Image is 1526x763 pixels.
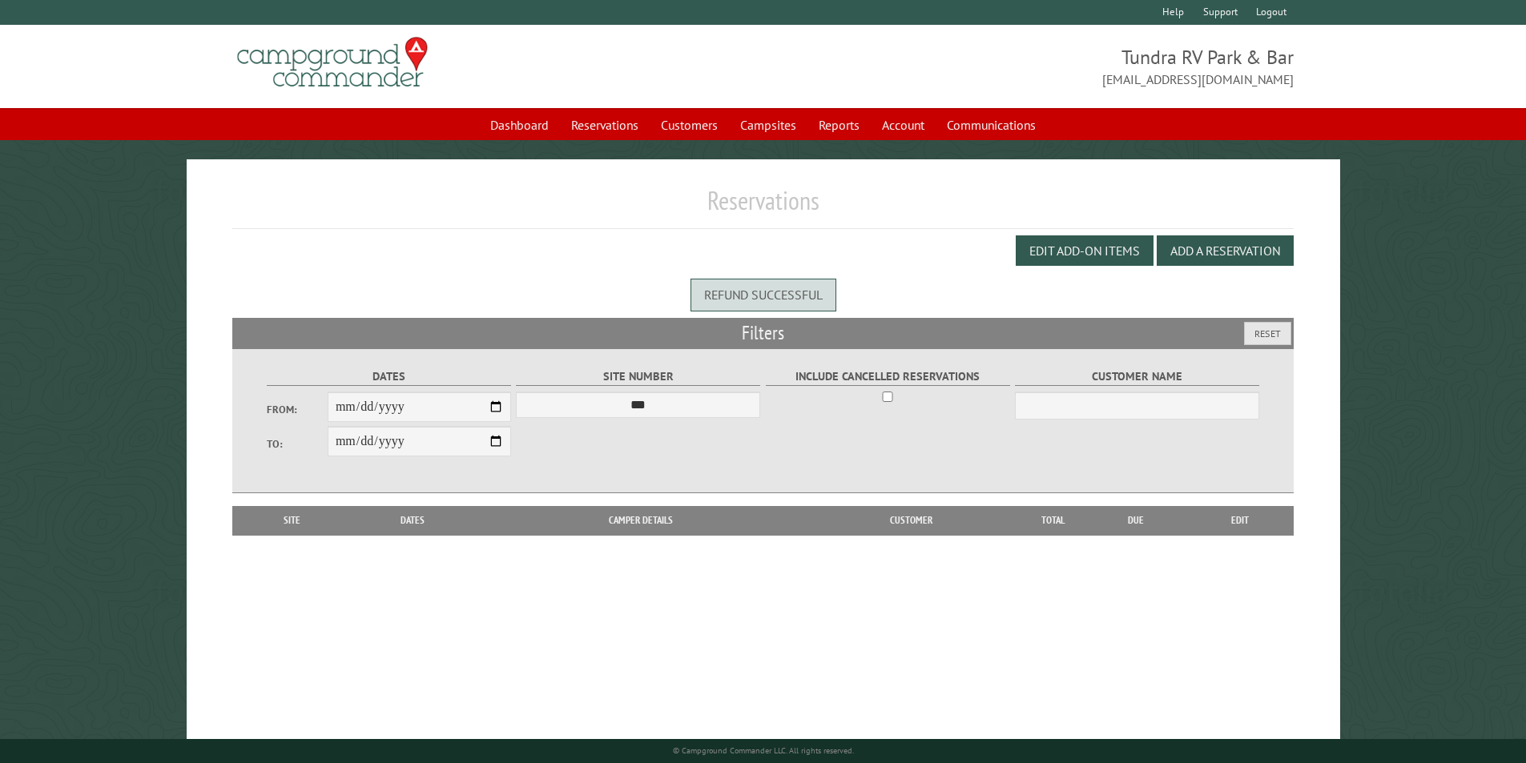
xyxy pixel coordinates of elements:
span: Tundra RV Park & Bar [EMAIL_ADDRESS][DOMAIN_NAME] [763,44,1294,89]
label: Include Cancelled Reservations [766,367,1010,386]
label: To: [267,436,328,452]
th: Camper Details [481,506,800,535]
th: Site [240,506,344,535]
th: Edit [1186,506,1294,535]
button: Reset [1244,322,1291,345]
label: From: [267,402,328,417]
h1: Reservations [232,185,1294,229]
button: Add a Reservation [1157,235,1294,266]
a: Campsites [731,110,806,140]
label: Site Number [516,367,760,386]
th: Total [1021,506,1085,535]
a: Reservations [562,110,648,140]
th: Customer [800,506,1021,535]
a: Dashboard [481,110,558,140]
th: Due [1085,506,1186,535]
a: Communications [937,110,1045,140]
label: Dates [267,367,511,386]
h2: Filters [232,318,1294,348]
button: Edit Add-on Items [1016,235,1154,266]
label: Customer Name [1015,367,1259,386]
a: Customers [651,110,727,140]
div: Refund successful [691,279,836,311]
a: Account [872,110,934,140]
img: Campground Commander [232,31,433,94]
th: Dates [344,506,481,535]
small: © Campground Commander LLC. All rights reserved. [673,745,854,756]
a: Reports [809,110,869,140]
